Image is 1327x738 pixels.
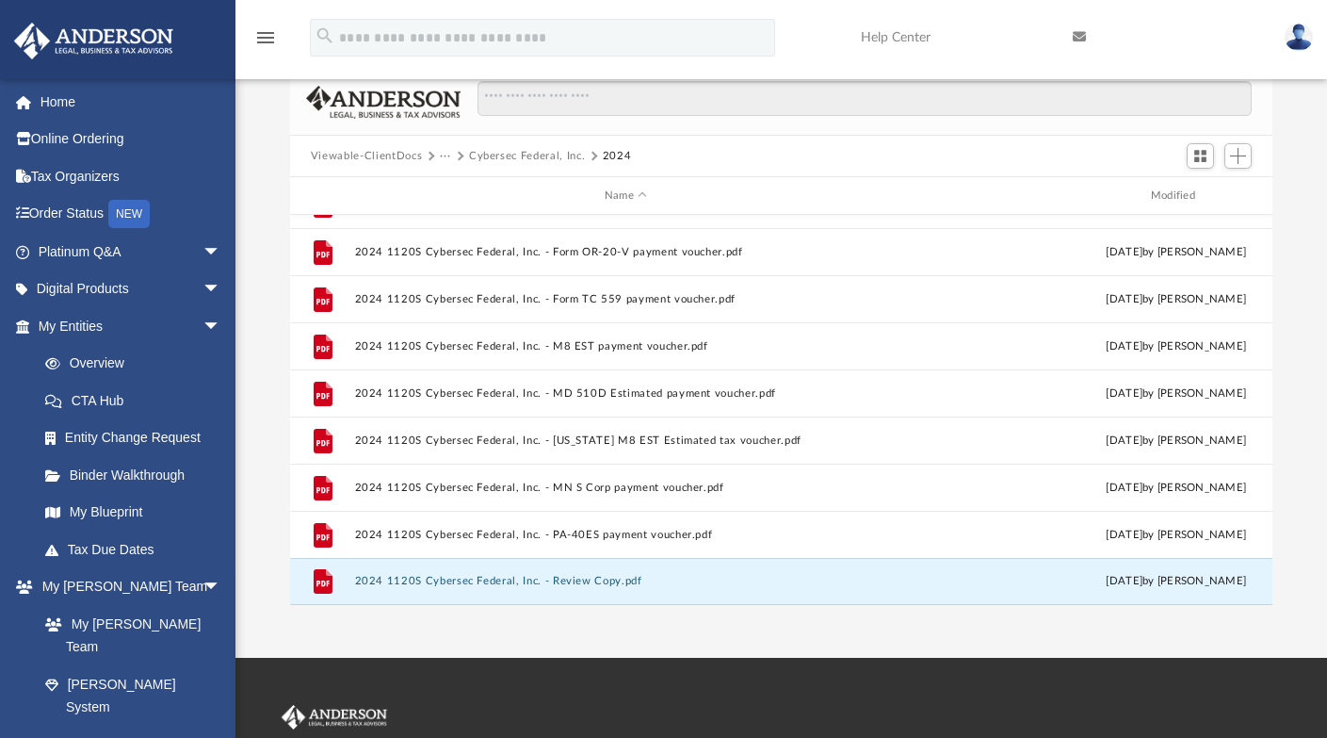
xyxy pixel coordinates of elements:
[13,233,250,271] a: Platinum Q&Aarrow_drop_down
[353,188,896,205] div: Name
[202,307,240,346] span: arrow_drop_down
[354,575,897,587] button: 2024 1120S Cybersec Federal, Inc. - Review Copy.pdf
[1106,530,1142,540] span: [DATE]
[202,271,240,309] span: arrow_drop_down
[26,456,250,494] a: Binder Walkthrough
[13,157,250,195] a: Tax Organizers
[1285,24,1313,51] img: User Pic
[26,605,231,665] a: My [PERSON_NAME] Team
[311,148,422,165] button: Viewable-ClientDocs
[13,271,250,308] a: Digital Productsarrow_drop_down
[254,26,277,49] i: menu
[26,345,250,383] a: Overview
[354,435,897,447] button: 2024 1120S Cybersec Federal, Inc. - [US_STATE] M8 EST Estimated tax voucher.pdf
[1106,247,1142,257] span: [DATE]
[26,419,250,457] a: Entity Change Request
[354,529,897,541] button: 2024 1120S Cybersec Federal, Inc. - PA-40ES payment voucher.pdf
[1106,294,1142,304] span: [DATE]
[354,387,897,400] button: 2024 1120S Cybersec Federal, Inc. - MD 510D Estimated payment voucher.pdf
[315,25,335,46] i: search
[1106,341,1142,352] span: [DATE]
[1187,143,1215,170] button: Switch to Grid View
[13,568,240,606] a: My [PERSON_NAME] Teamarrow_drop_down
[477,81,1252,117] input: Search files and folders
[202,568,240,607] span: arrow_drop_down
[26,494,240,532] a: My Blueprint
[1106,435,1142,446] span: [DATE]
[603,148,632,165] button: 2024
[13,83,250,121] a: Home
[108,200,150,228] div: NEW
[202,233,240,271] span: arrow_drop_down
[8,23,179,59] img: Anderson Advisors Platinum Portal
[354,482,897,494] button: 2024 1120S Cybersec Federal, Inc. - MN S Corp payment voucher.pdf
[1106,576,1142,586] span: [DATE]
[354,293,897,305] button: 2024 1120S Cybersec Federal, Inc. - Form TC 559 payment voucher.pdf
[13,121,250,158] a: Online Ordering
[299,188,346,205] div: id
[26,665,240,726] a: [PERSON_NAME] System
[440,148,452,165] button: ···
[1106,388,1142,399] span: [DATE]
[1224,143,1253,170] button: Add
[13,195,250,234] a: Order StatusNEW
[13,307,250,345] a: My Entitiesarrow_drop_down
[354,340,897,353] button: 2024 1120S Cybersec Federal, Inc. - M8 EST payment voucher.pdf
[254,36,277,49] a: menu
[354,246,897,258] button: 2024 1120S Cybersec Federal, Inc. - Form OR-20-V payment voucher.pdf
[278,705,391,730] img: Anderson Advisors Platinum Portal
[26,531,250,568] a: Tax Due Dates
[469,148,585,165] button: Cybersec Federal, Inc.
[1106,483,1142,493] span: [DATE]
[26,382,250,419] a: CTA Hub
